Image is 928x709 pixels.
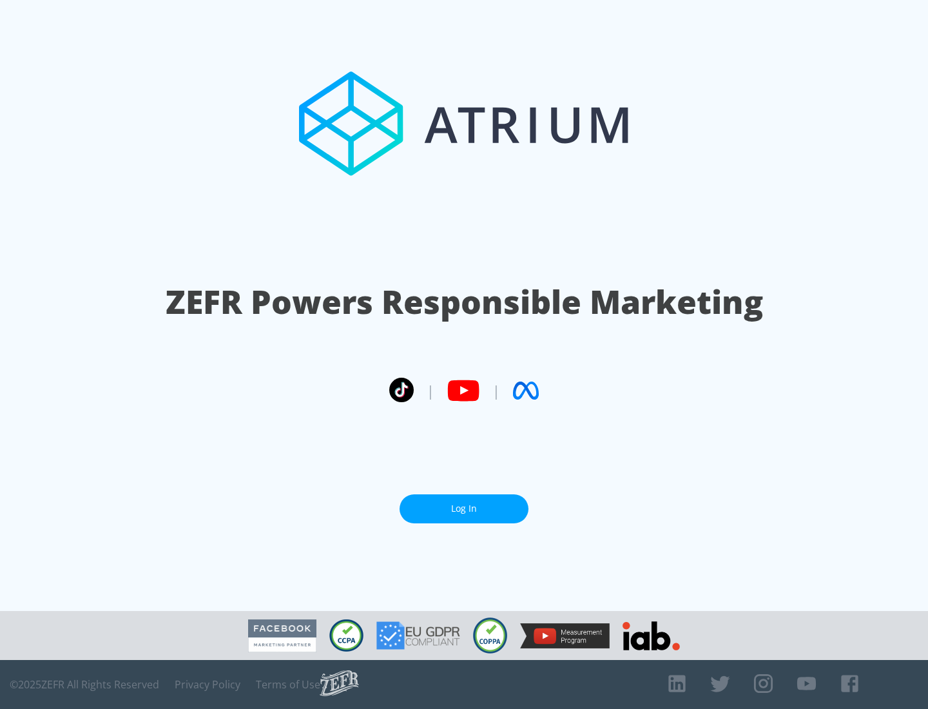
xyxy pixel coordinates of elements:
span: © 2025 ZEFR All Rights Reserved [10,678,159,691]
span: | [427,381,434,400]
img: GDPR Compliant [376,621,460,650]
img: CCPA Compliant [329,619,363,652]
span: | [492,381,500,400]
img: COPPA Compliant [473,617,507,654]
img: YouTube Measurement Program [520,623,610,648]
a: Privacy Policy [175,678,240,691]
img: IAB [623,621,680,650]
a: Terms of Use [256,678,320,691]
img: Facebook Marketing Partner [248,619,316,652]
h1: ZEFR Powers Responsible Marketing [166,280,763,324]
a: Log In [400,494,528,523]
